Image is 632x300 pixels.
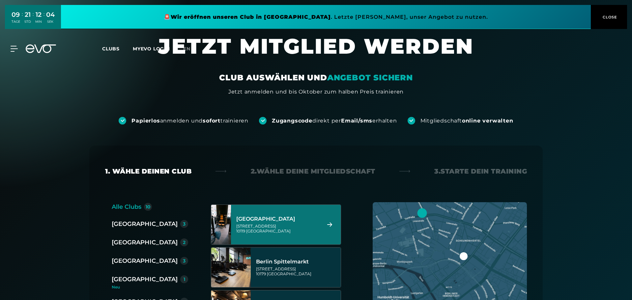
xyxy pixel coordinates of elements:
[184,277,185,282] div: 1
[35,19,42,24] div: MIN
[183,240,186,245] div: 2
[251,167,375,176] div: 2. Wähle deine Mitgliedschaft
[219,72,413,83] div: CLUB AUSWÄHLEN UND
[183,45,198,53] a: en
[112,285,193,289] div: Neu
[33,11,34,28] div: :
[22,11,23,28] div: :
[102,45,133,52] a: Clubs
[112,219,178,229] div: [GEOGRAPHIC_DATA]
[131,118,160,124] strong: Papierlos
[105,167,191,176] div: 1. Wähle deinen Club
[24,10,31,19] div: 21
[601,14,617,20] span: CLOSE
[236,224,319,233] div: [STREET_ADDRESS] 10119 [GEOGRAPHIC_DATA]
[12,10,20,19] div: 09
[183,46,190,52] span: en
[256,259,339,265] div: Berlin Spittelmarkt
[591,5,627,29] button: CLOSE
[327,73,413,82] em: ANGEBOT SICHERN
[46,19,55,24] div: SEK
[24,19,31,24] div: STD
[43,11,44,28] div: :
[112,202,141,211] div: Alle Clubs
[112,275,178,284] div: [GEOGRAPHIC_DATA]
[183,222,186,226] div: 3
[420,117,513,124] div: Mitgliedschaft
[46,10,55,19] div: 04
[183,259,186,263] div: 3
[112,238,178,247] div: [GEOGRAPHIC_DATA]
[341,118,372,124] strong: Email/sms
[462,118,513,124] strong: online verwalten
[102,46,120,52] span: Clubs
[12,19,20,24] div: TAGE
[201,205,241,244] img: Berlin Rosenthaler Platz
[272,117,397,124] div: direkt per erhalten
[146,205,151,209] div: 10
[112,256,178,265] div: [GEOGRAPHIC_DATA]
[211,248,251,287] img: Berlin Spittelmarkt
[272,118,312,124] strong: Zugangscode
[131,117,248,124] div: anmelden und trainieren
[236,216,319,222] div: [GEOGRAPHIC_DATA]
[434,167,527,176] div: 3. Starte dein Training
[256,266,339,276] div: [STREET_ADDRESS] 10179 [GEOGRAPHIC_DATA]
[203,118,220,124] strong: sofort
[35,10,42,19] div: 12
[133,46,170,52] a: MYEVO LOGIN
[228,88,404,96] div: Jetzt anmelden und bis Oktober zum halben Preis trainieren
